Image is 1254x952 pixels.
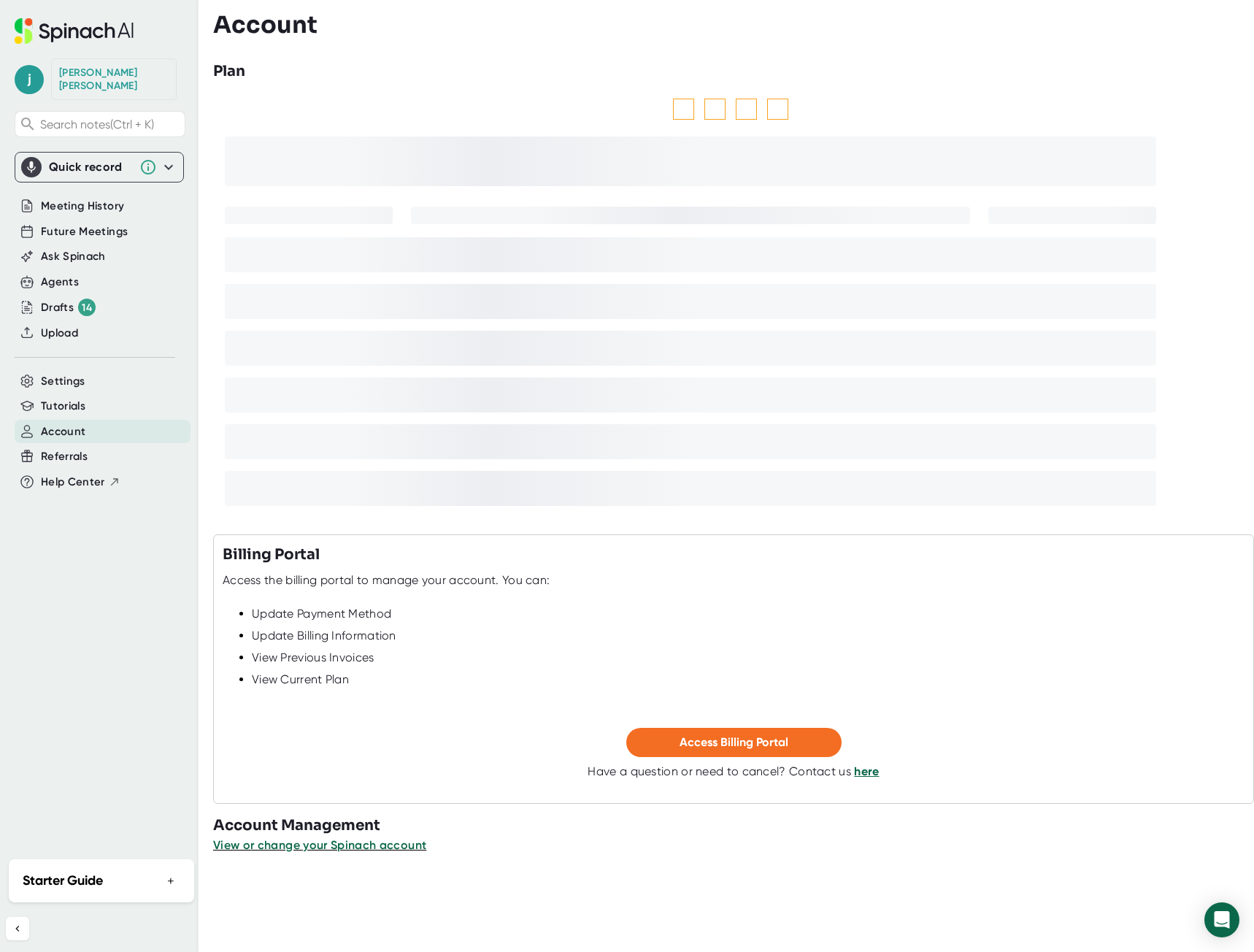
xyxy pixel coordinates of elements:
[252,650,1245,665] div: View Previous Invoices
[854,764,879,778] a: here
[213,61,245,82] h3: Plan
[41,299,96,316] button: Drafts 14
[213,837,426,854] button: View or change your Spinach account
[41,325,78,342] button: Upload
[41,474,105,491] span: Help Center
[680,735,788,749] span: Access Billing Portal
[41,223,128,240] button: Future Meetings
[588,764,879,779] div: Have a question or need to cancel? Contact us
[21,153,177,182] div: Quick record
[6,917,29,940] button: Collapse sidebar
[41,299,96,316] div: Drafts
[41,398,85,415] button: Tutorials
[41,274,79,291] button: Agents
[41,373,85,390] button: Settings
[78,299,96,316] div: 14
[41,248,106,265] button: Ask Spinach
[15,65,44,94] span: j
[252,607,1245,621] div: Update Payment Method
[252,629,1245,643] div: Update Billing Information
[213,815,1254,837] h3: Account Management
[161,870,180,891] button: +
[23,871,103,891] h2: Starter Guide
[40,118,181,131] span: Search notes (Ctrl + K)
[41,474,120,491] button: Help Center
[223,544,320,566] h3: Billing Portal
[41,448,88,465] button: Referrals
[59,66,169,92] div: Jenniffer Garcia
[49,160,132,174] div: Quick record
[1204,902,1239,937] div: Open Intercom Messenger
[223,573,550,588] div: Access the billing portal to manage your account. You can:
[41,423,85,440] button: Account
[626,728,842,757] button: Access Billing Portal
[213,11,318,39] h3: Account
[41,198,124,215] button: Meeting History
[213,838,426,852] span: View or change your Spinach account
[252,672,1245,687] div: View Current Plan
